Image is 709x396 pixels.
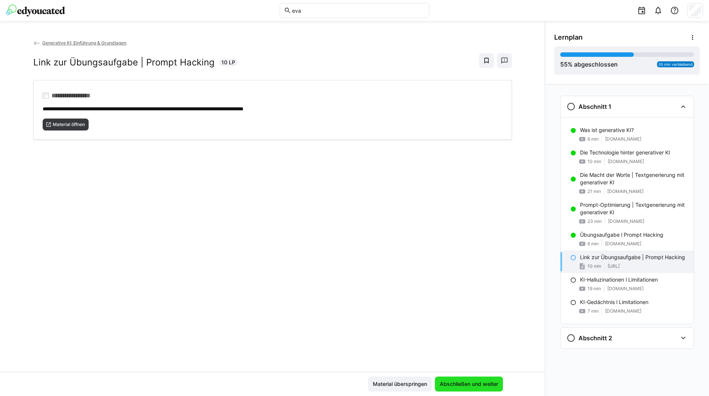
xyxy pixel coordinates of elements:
p: Link zur Übungsaufgabe | Prompt Hacking [580,254,685,261]
span: 6 min [587,241,599,247]
p: Übungsaufgabe l Prompt Hacking [580,231,663,239]
span: Material öffnen [52,122,86,128]
input: Skills und Lernpfade durchsuchen… [291,7,425,14]
span: 10 min [587,263,601,269]
span: [DOMAIN_NAME] [605,241,641,247]
p: Was ist generative KI? [580,126,634,134]
h2: Link zur Übungsaufgabe | Prompt Hacking [33,57,215,68]
p: Die Technologie hinter generativer KI [580,149,670,156]
p: KI-Gedächtnis l Limitationen [580,298,648,306]
span: Material überspringen [372,380,428,388]
h3: Abschnitt 1 [578,103,611,110]
span: [DOMAIN_NAME] [605,308,641,314]
span: Generative KI: Einführung & Grundlagen [42,40,126,46]
span: [DOMAIN_NAME] [607,188,644,194]
span: 10 min [587,159,601,165]
span: [DOMAIN_NAME] [608,159,644,165]
div: % abgeschlossen [560,60,618,69]
button: Material öffnen [43,119,89,131]
span: [URL] [608,263,620,269]
button: Abschließen und weiter [435,377,503,392]
span: 55 min verbleibend [659,62,693,67]
span: 6 min [587,136,599,142]
p: KI-Halluzinationen l Limitationen [580,276,658,283]
span: 23 min [587,218,602,224]
span: Lernplan [554,33,583,42]
h3: Abschnitt 2 [578,334,612,342]
span: 55 [560,61,568,68]
button: Material überspringen [368,377,432,392]
span: 21 min [587,188,601,194]
span: 19 min [587,286,601,292]
span: 7 min [587,308,599,314]
span: [DOMAIN_NAME] [605,136,641,142]
span: [DOMAIN_NAME] [608,218,644,224]
span: 10 LP [221,59,235,66]
p: Prompt-Optimierung | Textgenerierung mit generativer KI [580,201,688,216]
p: Die Macht der Worte | Textgenerierung mit generativer KI [580,171,688,186]
span: [DOMAIN_NAME] [607,286,644,292]
a: Generative KI: Einführung & Grundlagen [33,40,127,46]
span: Abschließen und weiter [439,380,499,388]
